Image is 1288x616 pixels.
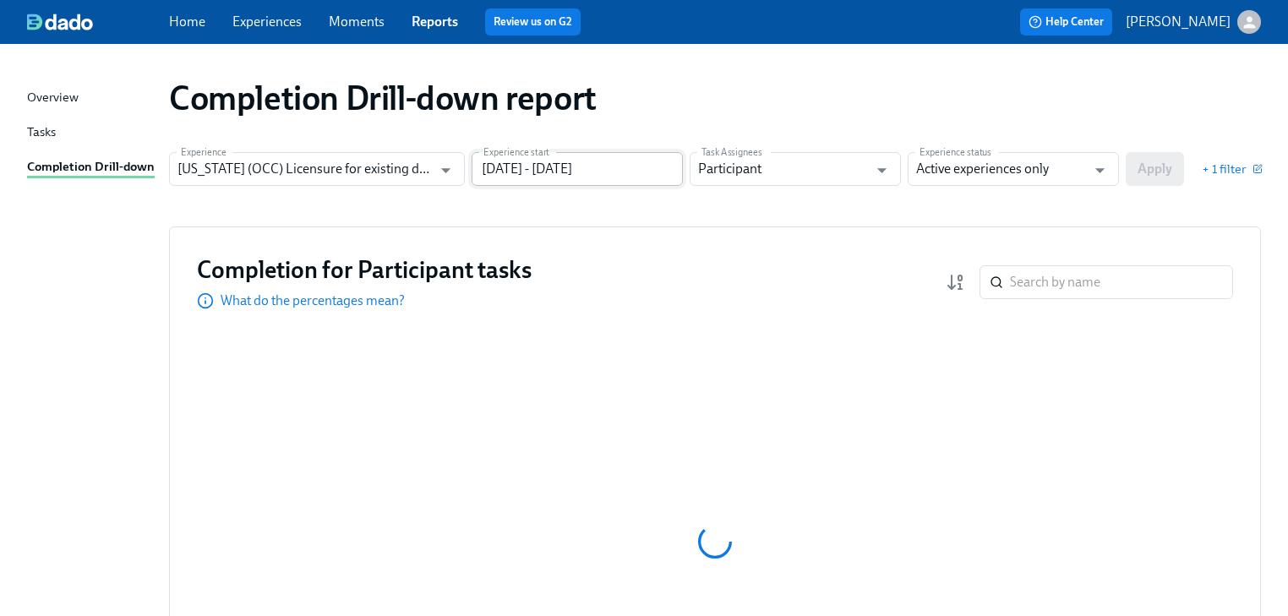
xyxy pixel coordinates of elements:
[869,157,895,183] button: Open
[197,254,532,285] h3: Completion for Participant tasks
[1087,157,1113,183] button: Open
[27,123,156,144] a: Tasks
[485,8,581,35] button: Review us on G2
[27,88,156,109] a: Overview
[1020,8,1112,35] button: Help Center
[494,14,572,30] a: Review us on G2
[329,14,385,30] a: Moments
[1126,10,1261,34] button: [PERSON_NAME]
[1010,265,1233,299] input: Search by name
[27,14,93,30] img: dado
[1029,14,1104,30] span: Help Center
[221,292,405,310] p: What do the percentages mean?
[1126,13,1231,31] p: [PERSON_NAME]
[433,157,459,183] button: Open
[169,78,597,118] h1: Completion Drill-down report
[169,14,205,30] a: Home
[412,14,458,30] a: Reports
[232,14,302,30] a: Experiences
[27,14,169,30] a: dado
[946,272,966,292] svg: Completion rate (low to high)
[1202,161,1261,177] button: + 1 filter
[27,123,56,144] div: Tasks
[27,157,155,178] div: Completion Drill-down
[27,157,156,178] a: Completion Drill-down
[27,88,79,109] div: Overview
